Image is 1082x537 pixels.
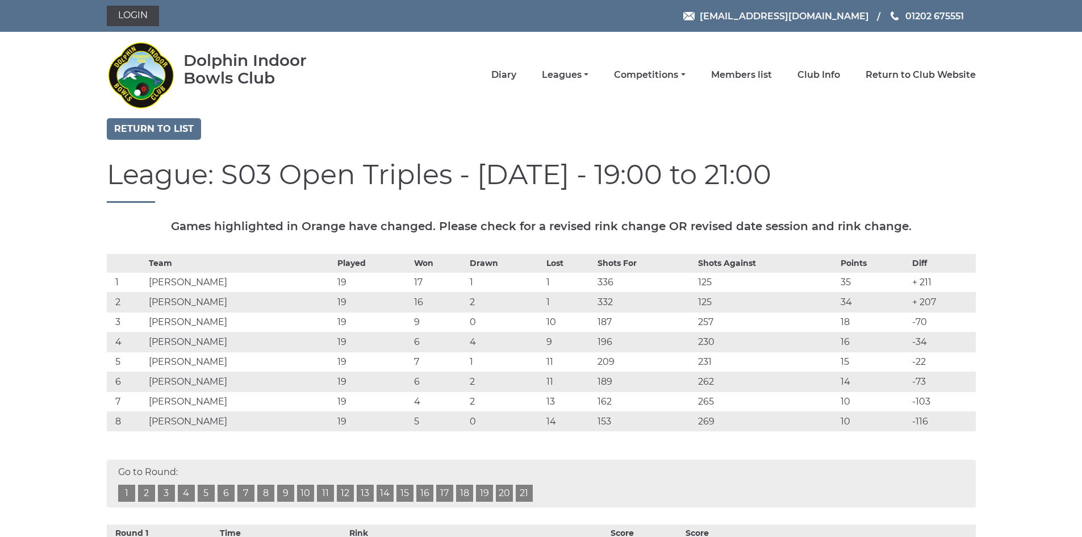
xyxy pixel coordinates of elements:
[178,485,195,502] a: 4
[595,392,695,411] td: 162
[146,372,335,392] td: [PERSON_NAME]
[411,312,467,332] td: 9
[118,485,135,502] a: 1
[107,352,147,372] td: 5
[467,292,544,312] td: 2
[456,485,473,502] a: 18
[544,372,595,392] td: 11
[237,485,254,502] a: 7
[838,312,909,332] td: 18
[544,254,595,272] th: Lost
[107,392,147,411] td: 7
[909,254,976,272] th: Diff
[866,69,976,81] a: Return to Club Website
[838,292,909,312] td: 34
[909,411,976,431] td: -116
[595,352,695,372] td: 209
[257,485,274,502] a: 8
[107,35,175,115] img: Dolphin Indoor Bowls Club
[838,392,909,411] td: 10
[476,485,493,502] a: 19
[595,312,695,332] td: 187
[838,372,909,392] td: 14
[107,332,147,352] td: 4
[905,10,964,21] span: 01202 675551
[544,352,595,372] td: 11
[542,69,588,81] a: Leagues
[695,312,838,332] td: 257
[683,9,869,23] a: Email [EMAIL_ADDRESS][DOMAIN_NAME]
[335,292,411,312] td: 19
[107,220,976,232] h5: Games highlighted in Orange have changed. Please check for a revised rink change OR revised date ...
[889,9,964,23] a: Phone us 01202 675551
[158,485,175,502] a: 3
[198,485,215,502] a: 5
[467,254,544,272] th: Drawn
[107,411,147,431] td: 8
[516,485,533,502] a: 21
[335,411,411,431] td: 19
[146,272,335,292] td: [PERSON_NAME]
[683,12,695,20] img: Email
[146,411,335,431] td: [PERSON_NAME]
[107,118,201,140] a: Return to list
[396,485,413,502] a: 15
[838,254,909,272] th: Points
[146,312,335,332] td: [PERSON_NAME]
[711,69,772,81] a: Members list
[107,372,147,392] td: 6
[695,352,838,372] td: 231
[909,332,976,352] td: -34
[335,312,411,332] td: 19
[218,485,235,502] a: 6
[467,312,544,332] td: 0
[695,372,838,392] td: 262
[357,485,374,502] a: 13
[467,352,544,372] td: 1
[838,272,909,292] td: 35
[138,485,155,502] a: 2
[411,392,467,411] td: 4
[317,485,334,502] a: 11
[544,312,595,332] td: 10
[411,411,467,431] td: 5
[277,485,294,502] a: 9
[436,485,453,502] a: 17
[695,254,838,272] th: Shots Against
[107,460,976,507] div: Go to Round:
[695,411,838,431] td: 269
[909,272,976,292] td: + 211
[297,485,314,502] a: 10
[107,6,159,26] a: Login
[467,411,544,431] td: 0
[335,372,411,392] td: 19
[107,160,976,203] h1: League: S03 Open Triples - [DATE] - 19:00 to 21:00
[411,272,467,292] td: 17
[411,372,467,392] td: 6
[909,292,976,312] td: + 207
[467,372,544,392] td: 2
[467,392,544,411] td: 2
[335,332,411,352] td: 19
[335,352,411,372] td: 19
[695,292,838,312] td: 125
[695,332,838,352] td: 230
[107,272,147,292] td: 1
[595,411,695,431] td: 153
[595,332,695,352] td: 196
[595,372,695,392] td: 189
[411,332,467,352] td: 6
[411,254,467,272] th: Won
[838,332,909,352] td: 16
[335,254,411,272] th: Played
[496,485,513,502] a: 20
[411,292,467,312] td: 16
[146,392,335,411] td: [PERSON_NAME]
[467,272,544,292] td: 1
[909,392,976,411] td: -103
[614,69,685,81] a: Competitions
[335,272,411,292] td: 19
[838,411,909,431] td: 10
[595,272,695,292] td: 336
[146,332,335,352] td: [PERSON_NAME]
